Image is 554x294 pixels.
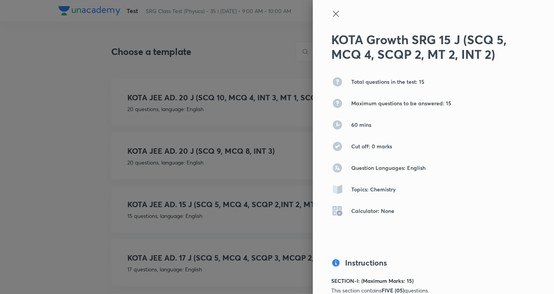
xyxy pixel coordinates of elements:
img: Calculator: None [331,205,344,217]
h4: Instructions [345,257,387,269]
img: Maximum questions to be answered: 15 [331,97,344,110]
strong: FIVE (05) [382,287,404,294]
p: Maximum questions to be answered: 15 [351,99,451,107]
p: Cut off: 0 marks [351,142,392,150]
p: This section contains questions. [331,287,510,294]
img: Total questions in the test: 15 [331,76,344,88]
img: 60 mins [331,119,344,131]
strong: SECTION-I: (Maximum Marks: 15) [331,277,414,284]
h2: KOTA Growth SRG 15 J (SCQ 5, MCQ 4, SCQP 2, MT 2, INT 2) [331,32,510,62]
p: Total questions in the test: 15 [351,78,424,86]
p: 60 mins [351,121,371,129]
img: Topics: Chemistry [331,183,344,196]
p: Calculator: None [351,207,394,215]
img: Question Languages: English [331,162,344,174]
p: Question Languages: English [351,164,426,172]
p: Topics: Chemistry [351,185,395,193]
img: Cut off: 0 marks [331,140,344,153]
